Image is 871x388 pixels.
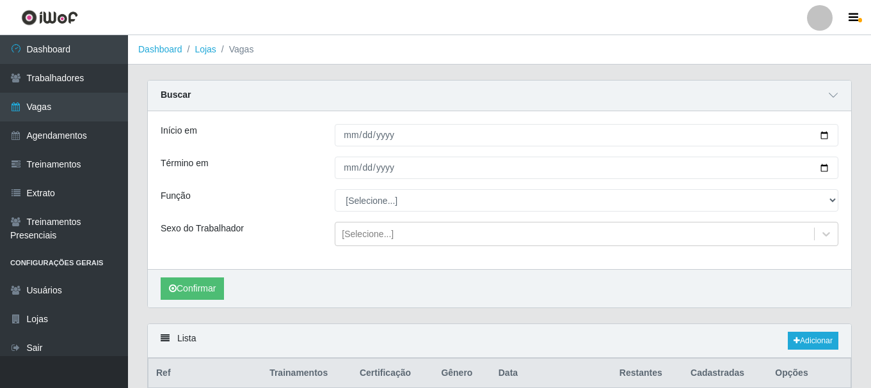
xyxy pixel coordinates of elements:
input: 00/00/0000 [335,124,838,146]
li: Vagas [216,43,254,56]
label: Função [161,189,191,203]
input: 00/00/0000 [335,157,838,179]
label: Início em [161,124,197,137]
nav: breadcrumb [128,35,871,65]
label: Término em [161,157,209,170]
strong: Buscar [161,89,191,100]
label: Sexo do Trabalhador [161,222,244,235]
a: Dashboard [138,44,182,54]
button: Confirmar [161,277,224,300]
img: CoreUI Logo [21,10,78,26]
div: [Selecione...] [342,228,394,241]
a: Adicionar [788,332,838,350]
div: Lista [148,324,851,358]
a: Lojas [195,44,216,54]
